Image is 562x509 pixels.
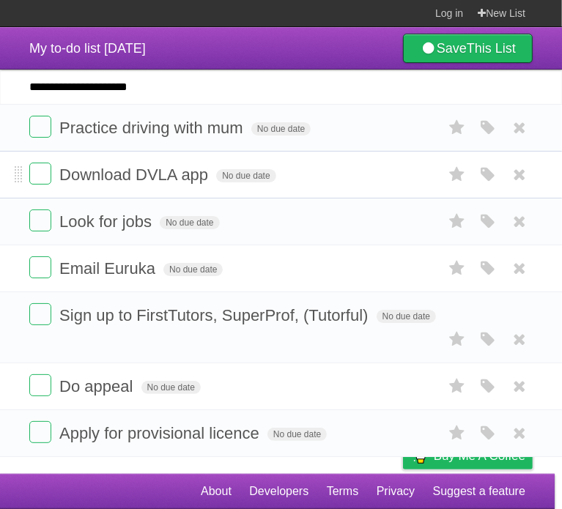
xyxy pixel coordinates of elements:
[443,421,471,445] label: Star task
[443,116,471,140] label: Star task
[59,166,212,184] span: Download DVLA app
[59,424,263,442] span: Apply for provisional licence
[160,216,219,229] span: No due date
[59,212,155,231] span: Look for jobs
[443,256,471,280] label: Star task
[29,421,51,443] label: Done
[29,256,51,278] label: Done
[443,327,471,352] label: Star task
[377,310,436,323] span: No due date
[29,116,51,138] label: Done
[29,303,51,325] label: Done
[201,478,232,505] a: About
[251,122,311,135] span: No due date
[216,169,276,182] span: No due date
[377,478,415,505] a: Privacy
[327,478,359,505] a: Terms
[249,478,308,505] a: Developers
[467,41,516,56] b: This List
[443,209,471,234] label: Star task
[29,41,146,56] span: My to-do list [DATE]
[59,259,159,278] span: Email Euruka
[443,163,471,187] label: Star task
[403,34,533,63] a: SaveThis List
[29,209,51,231] label: Done
[29,163,51,185] label: Done
[443,374,471,398] label: Star task
[59,119,247,137] span: Practice driving with mum
[59,377,136,395] span: Do appeal
[433,478,525,505] a: Suggest a feature
[163,263,223,276] span: No due date
[29,374,51,396] label: Done
[59,306,371,324] span: Sign up to FirstTutors, SuperProf, (Tutorful)
[267,428,327,441] span: No due date
[141,381,201,394] span: No due date
[434,443,525,469] span: Buy me a coffee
